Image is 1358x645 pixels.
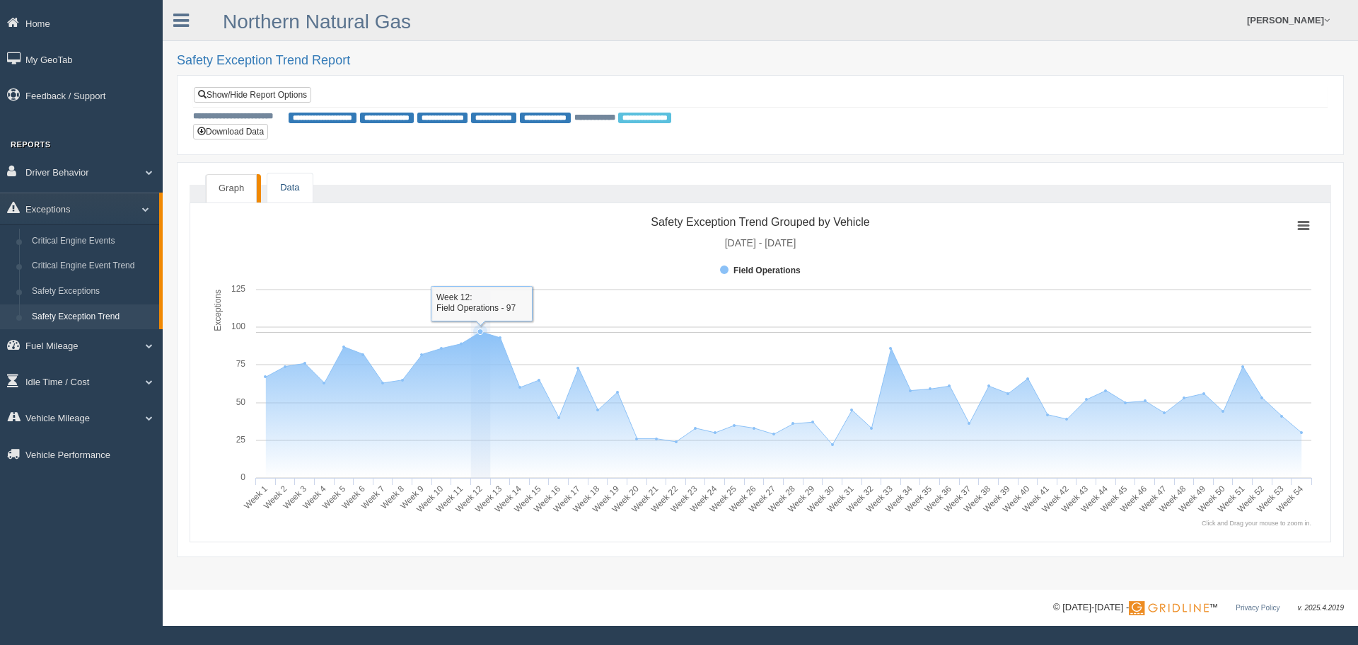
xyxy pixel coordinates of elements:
tspan: Week 11 [434,484,465,514]
tspan: Week 7 [359,484,387,511]
text: 75 [236,359,246,369]
a: Northern Natural Gas [223,11,411,33]
tspan: Week 26 [727,484,758,514]
tspan: Week 13 [473,484,504,514]
text: 0 [240,472,245,482]
tspan: Week 25 [708,484,738,514]
tspan: Week 4 [301,484,328,511]
tspan: Week 41 [1021,484,1051,514]
tspan: Week 10 [414,484,445,514]
tspan: [DATE] - [DATE] [725,237,796,249]
tspan: Week 40 [1001,484,1031,514]
tspan: Week 37 [942,484,973,514]
a: Data [267,173,312,202]
tspan: Week 24 [688,484,719,514]
h2: Safety Exception Trend Report [177,54,1344,68]
tspan: Week 23 [668,484,699,514]
tspan: Week 32 [845,484,875,514]
tspan: Week 16 [532,484,562,514]
tspan: Week 42 [1040,484,1070,514]
a: Show/Hide Report Options [194,87,311,103]
tspan: Week 43 [1060,484,1090,514]
tspan: Week 49 [1177,484,1207,514]
tspan: Week 45 [1098,484,1129,514]
tspan: Week 18 [571,484,601,514]
text: 50 [236,397,246,407]
button: Download Data [193,124,268,139]
tspan: Week 28 [767,484,797,514]
text: 100 [231,321,245,331]
a: Privacy Policy [1236,604,1279,612]
tspan: Week 21 [629,484,660,514]
tspan: Exceptions [213,290,223,331]
tspan: Week 3 [282,484,309,511]
tspan: Week 5 [320,484,348,511]
tspan: Week 14 [493,484,523,514]
a: Critical Engine Events [25,229,159,254]
tspan: Week 46 [1118,484,1149,514]
tspan: Week 44 [1079,484,1110,514]
tspan: Field Operations [733,266,801,275]
tspan: Week 51 [1216,484,1246,514]
a: Critical Engine Event Trend [25,253,159,279]
tspan: Week 17 [552,484,582,514]
tspan: Week 30 [806,484,836,514]
tspan: Week 39 [981,484,1011,514]
a: Graph [206,174,257,202]
tspan: Week 53 [1255,484,1285,514]
tspan: Week 12 [453,484,484,514]
text: 125 [231,284,245,294]
tspan: Week 34 [883,484,914,514]
tspan: Click and Drag your mouse to zoom in. [1202,520,1311,527]
tspan: Week 22 [649,484,680,514]
tspan: Week 52 [1236,484,1266,514]
tspan: Week 38 [962,484,992,514]
tspan: Week 27 [747,484,777,514]
tspan: Week 19 [591,484,621,514]
tspan: Week 29 [786,484,816,514]
a: Safety Exception Trend [25,304,159,330]
tspan: Week 48 [1157,484,1188,514]
tspan: Week 6 [339,484,367,511]
text: 25 [236,435,246,445]
tspan: Week 35 [903,484,934,514]
a: Safety Exceptions [25,279,159,304]
span: v. 2025.4.2019 [1298,604,1344,612]
tspan: Week 20 [610,484,640,514]
tspan: Week 2 [262,484,289,511]
tspan: Week 54 [1275,484,1305,514]
tspan: Week 36 [923,484,953,514]
tspan: Week 33 [864,484,895,514]
div: © [DATE]-[DATE] - ™ [1053,600,1344,615]
tspan: Week 47 [1137,484,1168,514]
tspan: Week 9 [398,484,426,511]
tspan: Safety Exception Trend Grouped by Vehicle [651,216,870,228]
tspan: Week 1 [242,484,269,511]
tspan: Week 50 [1196,484,1226,514]
tspan: Week 15 [512,484,542,514]
img: Gridline [1129,601,1209,615]
tspan: Week 31 [825,484,855,514]
tspan: Week 8 [379,484,407,511]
